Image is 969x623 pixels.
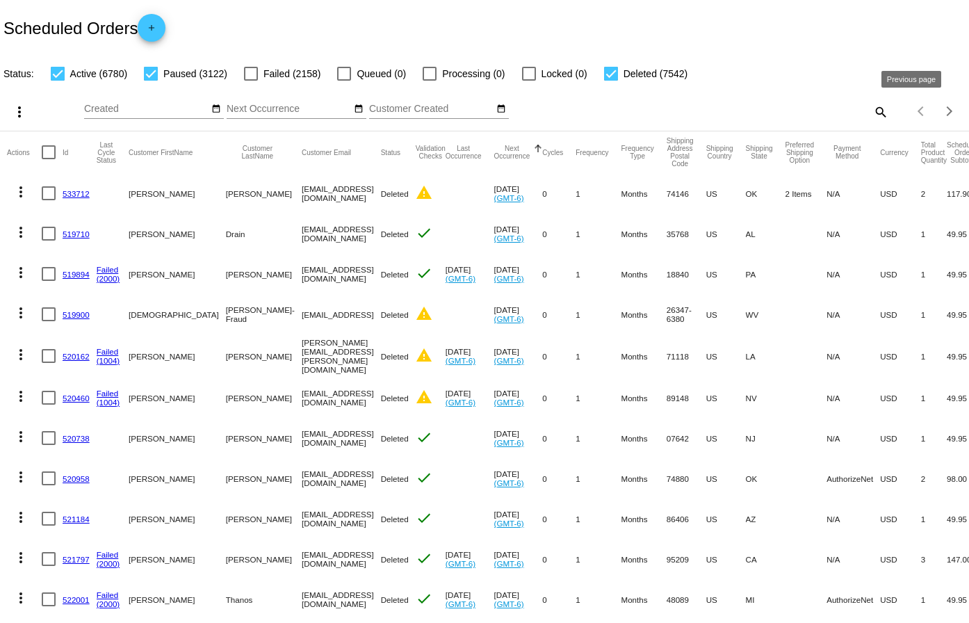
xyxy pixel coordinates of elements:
[302,148,351,156] button: Change sorting for CustomerEmail
[494,478,524,487] a: (GMT-6)
[667,173,706,213] mat-cell: 74146
[826,418,880,458] mat-cell: N/A
[880,499,921,539] mat-cell: USD
[576,213,621,254] mat-cell: 1
[11,104,28,120] mat-icon: more_vert
[446,539,494,579] mat-cell: [DATE]
[576,418,621,458] mat-cell: 1
[542,254,576,294] mat-cell: 0
[494,559,524,568] a: (GMT-6)
[381,270,409,279] span: Deleted
[826,458,880,499] mat-cell: AuthorizeNet
[13,264,29,281] mat-icon: more_vert
[494,213,543,254] mat-cell: [DATE]
[381,474,409,483] span: Deleted
[494,539,543,579] mat-cell: [DATE]
[936,97,963,125] button: Next page
[381,189,409,198] span: Deleted
[416,347,432,364] mat-icon: warning
[576,173,621,213] mat-cell: 1
[3,68,34,79] span: Status:
[416,389,432,405] mat-icon: warning
[826,539,880,579] mat-cell: N/A
[872,101,888,122] mat-icon: search
[826,334,880,378] mat-cell: N/A
[541,65,587,82] span: Locked (0)
[746,254,785,294] mat-cell: PA
[446,378,494,418] mat-cell: [DATE]
[63,434,90,443] a: 520738
[494,234,524,243] a: (GMT-6)
[381,555,409,564] span: Deleted
[63,229,90,238] a: 519710
[746,458,785,499] mat-cell: OK
[129,173,226,213] mat-cell: [PERSON_NAME]
[97,265,119,274] a: Failed
[621,418,666,458] mat-cell: Months
[494,519,524,528] a: (GMT-6)
[576,294,621,334] mat-cell: 1
[446,356,475,365] a: (GMT-6)
[785,141,815,164] button: Change sorting for PreferredShippingOption
[746,378,785,418] mat-cell: NV
[494,254,543,294] mat-cell: [DATE]
[542,148,563,156] button: Change sorting for Cycles
[302,213,381,254] mat-cell: [EMAIL_ADDRESS][DOMAIN_NAME]
[226,539,302,579] mat-cell: [PERSON_NAME]
[880,458,921,499] mat-cell: USD
[163,65,227,82] span: Paused (3122)
[129,254,226,294] mat-cell: [PERSON_NAME]
[667,539,706,579] mat-cell: 95209
[416,510,432,526] mat-icon: check
[746,334,785,378] mat-cell: LA
[494,418,543,458] mat-cell: [DATE]
[667,334,706,378] mat-cell: 71118
[129,378,226,418] mat-cell: [PERSON_NAME]
[494,599,524,608] a: (GMT-6)
[446,579,494,620] mat-cell: [DATE]
[129,539,226,579] mat-cell: [PERSON_NAME]
[621,294,666,334] mat-cell: Months
[63,474,90,483] a: 520958
[494,499,543,539] mat-cell: [DATE]
[494,398,524,407] a: (GMT-6)
[908,97,936,125] button: Previous page
[129,213,226,254] mat-cell: [PERSON_NAME]
[826,254,880,294] mat-cell: N/A
[226,173,302,213] mat-cell: [PERSON_NAME]
[70,65,127,82] span: Active (6780)
[667,213,706,254] mat-cell: 35768
[302,334,381,378] mat-cell: [PERSON_NAME][EMAIL_ADDRESS][PERSON_NAME][DOMAIN_NAME]
[667,294,706,334] mat-cell: 26347-6380
[667,254,706,294] mat-cell: 18840
[706,334,746,378] mat-cell: US
[263,65,321,82] span: Failed (2158)
[97,599,120,608] a: (2000)
[226,458,302,499] mat-cell: [PERSON_NAME]
[97,398,120,407] a: (1004)
[226,334,302,378] mat-cell: [PERSON_NAME]
[302,173,381,213] mat-cell: [EMAIL_ADDRESS][DOMAIN_NAME]
[921,378,947,418] mat-cell: 1
[746,213,785,254] mat-cell: AL
[576,254,621,294] mat-cell: 1
[706,579,746,620] mat-cell: US
[13,388,29,405] mat-icon: more_vert
[381,229,409,238] span: Deleted
[542,539,576,579] mat-cell: 0
[354,104,364,115] mat-icon: date_range
[667,579,706,620] mat-cell: 48089
[880,173,921,213] mat-cell: USD
[576,579,621,620] mat-cell: 1
[542,458,576,499] mat-cell: 0
[542,334,576,378] mat-cell: 0
[621,254,666,294] mat-cell: Months
[621,145,653,160] button: Change sorting for FrequencyType
[381,595,409,604] span: Deleted
[826,213,880,254] mat-cell: N/A
[416,590,432,607] mat-icon: check
[84,104,209,115] input: Created
[621,173,666,213] mat-cell: Months
[921,131,947,173] mat-header-cell: Total Product Quantity
[746,418,785,458] mat-cell: NJ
